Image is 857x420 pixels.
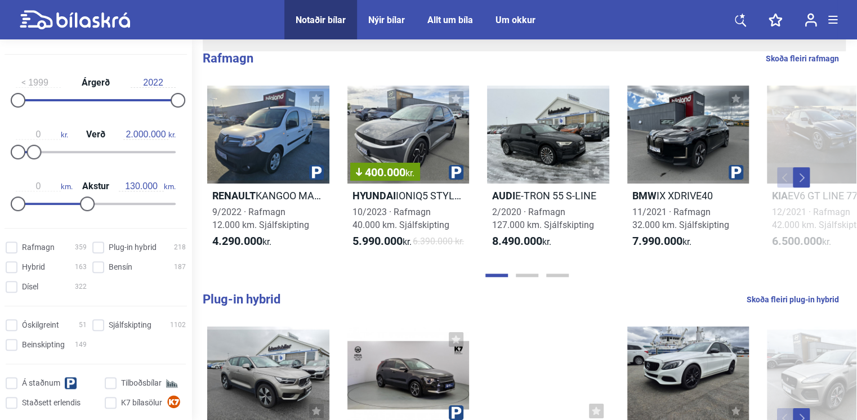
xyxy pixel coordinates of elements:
span: Tilboðsbílar [121,377,162,389]
h2: KANGOO MAXI 33KWH [207,189,329,202]
b: Plug-in hybrid [203,292,280,306]
b: 5.990.000 [352,234,403,248]
button: Next [793,167,810,187]
span: 218 [174,242,186,253]
span: Á staðnum [22,377,60,389]
span: 400.000 [356,167,414,178]
span: 2/2020 · Rafmagn 127.000 km. Sjálfskipting [492,207,594,230]
h2: IONIQ5 STYLE 77KWH [347,189,470,202]
b: 8.490.000 [492,234,542,248]
a: Nýir bílar [368,15,405,25]
a: AudiE-TRON 55 S-LINE2/2020 · Rafmagn127.000 km. Sjálfskipting8.490.000kr. [487,86,609,258]
span: Sjálfskipting [109,319,151,331]
a: 400.000kr.HyundaiIONIQ5 STYLE 77KWH10/2023 · Rafmagn40.000 km. Sjálfskipting5.990.000kr.6.390.000... [347,86,470,258]
h2: E-TRON 55 S-LINE [487,189,609,202]
span: Hybrid [22,261,45,273]
span: kr. [352,235,412,248]
span: 359 [75,242,87,253]
b: 4.290.000 [212,234,262,248]
b: 7.990.000 [632,234,682,248]
h2: IX XDRIVE40 [627,189,749,202]
span: kr. [123,129,176,140]
span: kr. [405,168,414,178]
span: kr. [492,235,551,248]
span: 9/2022 · Rafmagn 12.000 km. Sjálfskipting [212,207,309,230]
button: Page 1 [485,274,508,277]
span: 163 [75,261,87,273]
span: Dísel [22,281,38,293]
span: Plug-in hybrid [109,242,157,253]
button: Page 3 [546,274,569,277]
b: 6.500.000 [772,234,822,248]
button: Page 2 [516,274,538,277]
span: kr. [16,129,68,140]
span: K7 bílasölur [121,397,162,409]
span: km. [119,181,176,191]
span: Akstur [79,182,112,191]
span: kr. [632,235,691,248]
span: 51 [79,319,87,331]
a: Skoða fleiri plug-in hybrid [747,292,839,307]
a: Skoða fleiri rafmagn [766,51,839,66]
span: Bensín [109,261,132,273]
span: Beinskipting [22,339,65,351]
b: Audi [492,190,515,202]
span: 187 [174,261,186,273]
span: km. [16,181,73,191]
a: Allt um bíla [427,15,473,25]
span: 11/2021 · Rafmagn 32.000 km. Sjálfskipting [632,207,729,230]
b: BMW [632,190,657,202]
span: Árgerð [79,78,113,87]
span: Óskilgreint [22,319,59,331]
span: Verð [83,130,108,139]
span: 6.390.000 kr. [413,235,464,248]
span: 1102 [170,319,186,331]
a: Um okkur [496,15,535,25]
span: 322 [75,281,87,293]
span: 149 [75,339,87,351]
a: BMWIX XDRIVE4011/2021 · Rafmagn32.000 km. Sjálfskipting7.990.000kr. [627,86,749,258]
a: Notaðir bílar [296,15,346,25]
span: Staðsett erlendis [22,397,81,409]
a: RenaultKANGOO MAXI 33KWH9/2022 · Rafmagn12.000 km. Sjálfskipting4.290.000kr. [207,86,329,258]
b: Renault [212,190,256,202]
span: Rafmagn [22,242,55,253]
b: Rafmagn [203,51,253,65]
span: 10/2023 · Rafmagn 40.000 km. Sjálfskipting [352,207,449,230]
span: kr. [772,235,831,248]
b: Kia [772,190,788,202]
span: kr. [212,235,271,248]
b: Hyundai [352,190,396,202]
img: user-login.svg [805,13,817,27]
button: Previous [777,167,794,187]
